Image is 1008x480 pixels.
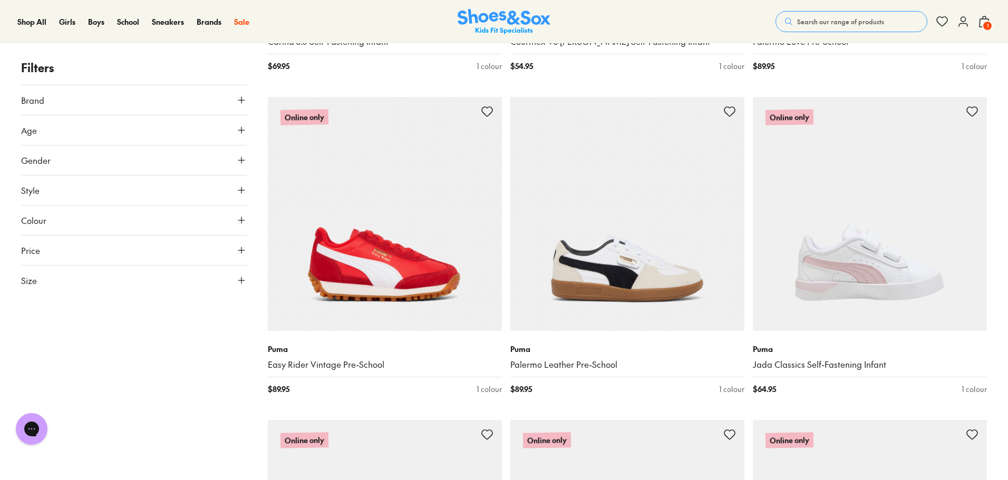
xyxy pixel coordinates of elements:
div: 1 colour [477,61,502,72]
span: Colour [21,214,46,227]
p: Online only [765,109,813,125]
span: $ 54.95 [510,61,533,72]
p: Puma [510,344,744,355]
a: Jada Classics Self-Fastening Infant [753,359,987,370]
span: Size [21,274,37,287]
p: Online only [280,109,328,125]
a: Palermo Leather Pre-School [510,359,744,370]
p: Filters [21,59,247,76]
button: Style [21,175,247,205]
button: Price [21,236,247,265]
button: 1 [978,10,991,33]
span: $ 89.95 [753,61,774,72]
span: Age [21,124,37,136]
a: Brands [197,16,221,27]
p: Puma [268,344,502,355]
button: Brand [21,85,247,115]
p: Online only [280,432,328,448]
button: Size [21,266,247,295]
p: Puma [753,344,987,355]
span: $ 89.95 [268,384,289,395]
div: 1 colour [719,384,744,395]
span: $ 89.95 [510,384,532,395]
button: Gender [21,145,247,175]
button: Search our range of products [776,11,927,32]
span: Gender [21,154,51,166]
a: School [117,16,139,27]
a: Sale [234,16,249,27]
a: Sneakers [152,16,184,27]
span: $ 69.95 [268,61,289,72]
span: Search our range of products [797,17,884,26]
img: SNS_Logo_Responsive.svg [458,9,550,35]
span: 1 [982,21,993,31]
a: Shop All [17,16,46,27]
div: 1 colour [962,384,987,395]
div: 1 colour [719,61,744,72]
span: Brand [21,94,44,106]
a: Shoes & Sox [458,9,550,35]
p: Online only [765,432,813,448]
a: Easy Rider Vintage Pre-School [268,359,502,370]
button: Age [21,115,247,145]
span: $ 64.95 [753,384,776,395]
a: Girls [59,16,75,27]
div: 1 colour [477,384,502,395]
a: Boys [88,16,104,27]
div: 1 colour [962,61,987,72]
span: Price [21,244,40,257]
a: Online only [268,97,502,331]
p: Online only [523,432,571,448]
iframe: Gorgias live chat messenger [11,409,53,448]
button: Colour [21,205,247,235]
a: Online only [753,97,987,331]
span: Style [21,184,40,197]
